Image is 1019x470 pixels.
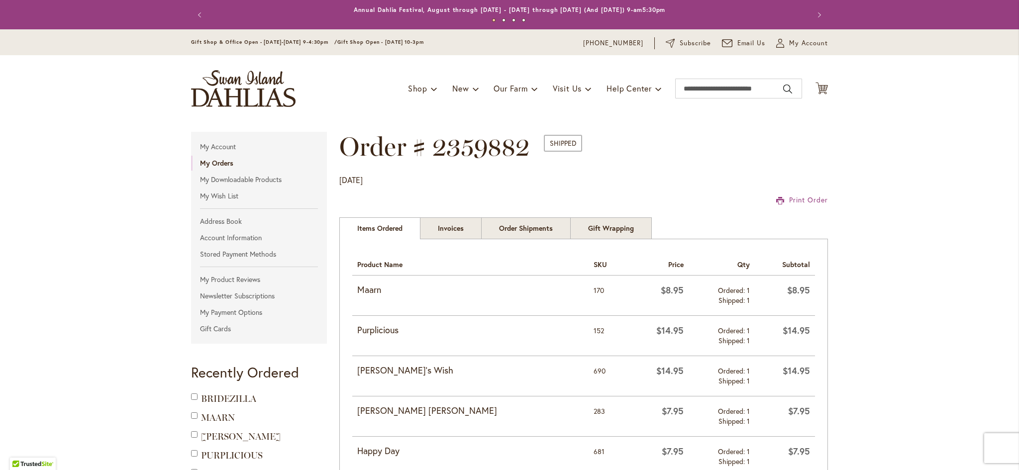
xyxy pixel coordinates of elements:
span: 1 [747,447,750,456]
span: Ordered [718,366,747,376]
span: Our Farm [494,83,527,94]
button: My Account [776,38,828,48]
strong: [PERSON_NAME] [PERSON_NAME] [357,404,583,417]
span: 1 [747,366,750,376]
span: $7.95 [662,445,684,457]
a: store logo [191,70,296,107]
a: PURPLICIOUS [201,450,263,461]
span: Shipped [718,376,747,385]
a: Order Shipments [481,217,571,239]
span: Shop [408,83,427,94]
span: Gift Shop & Office Open - [DATE]-[DATE] 9-4:30pm / [191,39,337,45]
button: 4 of 4 [522,18,525,22]
a: Account Information [191,230,327,245]
span: 1 [747,457,750,466]
span: Ordered [718,285,747,295]
span: Email Us [737,38,766,48]
span: 1 [747,376,750,385]
span: $7.95 [788,445,810,457]
span: Print Order [789,195,828,204]
span: 1 [747,406,750,416]
button: 2 of 4 [502,18,506,22]
span: Shipped [544,135,582,152]
a: Gift Wrapping [570,217,652,239]
span: Ordered [718,406,747,416]
a: Subscribe [666,38,711,48]
a: Address Book [191,214,327,229]
span: $8.95 [787,284,810,296]
a: Newsletter Subscriptions [191,288,327,303]
span: 1 [747,336,750,345]
span: $7.95 [788,405,810,417]
strong: My Orders [200,158,233,168]
span: Visit Us [553,83,582,94]
span: Shipped [718,295,747,305]
td: 152 [589,315,628,356]
span: $14.95 [656,365,684,376]
span: New [452,83,469,94]
strong: Happy Day [357,445,583,458]
span: $8.95 [661,284,684,296]
a: Gift Cards [191,321,327,336]
span: 1 [747,295,750,305]
a: My Account [191,139,327,154]
td: 690 [589,356,628,396]
span: 1 [747,326,750,335]
span: Help Center [607,83,652,94]
span: 1 [747,285,750,295]
button: Next [808,5,828,25]
th: Subtotal [755,252,815,276]
span: Order # 2359882 [339,131,529,162]
td: 170 [589,276,628,316]
td: 283 [589,396,628,436]
a: My Orders [191,156,327,171]
span: $7.95 [662,405,684,417]
a: [PHONE_NUMBER] [583,38,643,48]
th: Qty [689,252,754,276]
a: Stored Payment Methods [191,247,327,262]
button: Previous [191,5,211,25]
span: 1 [747,416,750,426]
th: Product Name [352,252,588,276]
th: Price [628,252,689,276]
a: Print Order [776,195,828,205]
span: Ordered [718,447,747,456]
button: 1 of 4 [492,18,496,22]
span: Shipped [718,336,747,345]
span: Shipped [718,457,747,466]
a: My Product Reviews [191,272,327,287]
strong: Maarn [357,283,583,296]
span: $14.95 [783,365,810,376]
strong: Recently Ordered [191,363,299,381]
a: Invoices [420,217,482,239]
span: $14.95 [656,324,684,336]
strong: [PERSON_NAME]'s Wish [357,364,583,377]
a: My Wish List [191,188,327,203]
a: MAARN [201,412,235,423]
span: [DATE] [339,175,363,185]
a: BRIDEZILLA [201,393,256,404]
a: My Payment Options [191,305,327,320]
span: Subscribe [680,38,711,48]
a: Annual Dahlia Festival, August through [DATE] - [DATE] through [DATE] (And [DATE]) 9-am5:30pm [354,6,666,13]
span: Ordered [718,326,747,335]
a: [PERSON_NAME] [201,431,281,442]
th: SKU [589,252,628,276]
button: 3 of 4 [512,18,515,22]
span: My Account [789,38,828,48]
span: Gift Shop Open - [DATE] 10-3pm [337,39,424,45]
a: Email Us [722,38,766,48]
strong: Purplicious [357,324,583,337]
span: $14.95 [783,324,810,336]
span: Shipped [718,416,747,426]
a: My Downloadable Products [191,172,327,187]
strong: Items Ordered [339,217,420,239]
